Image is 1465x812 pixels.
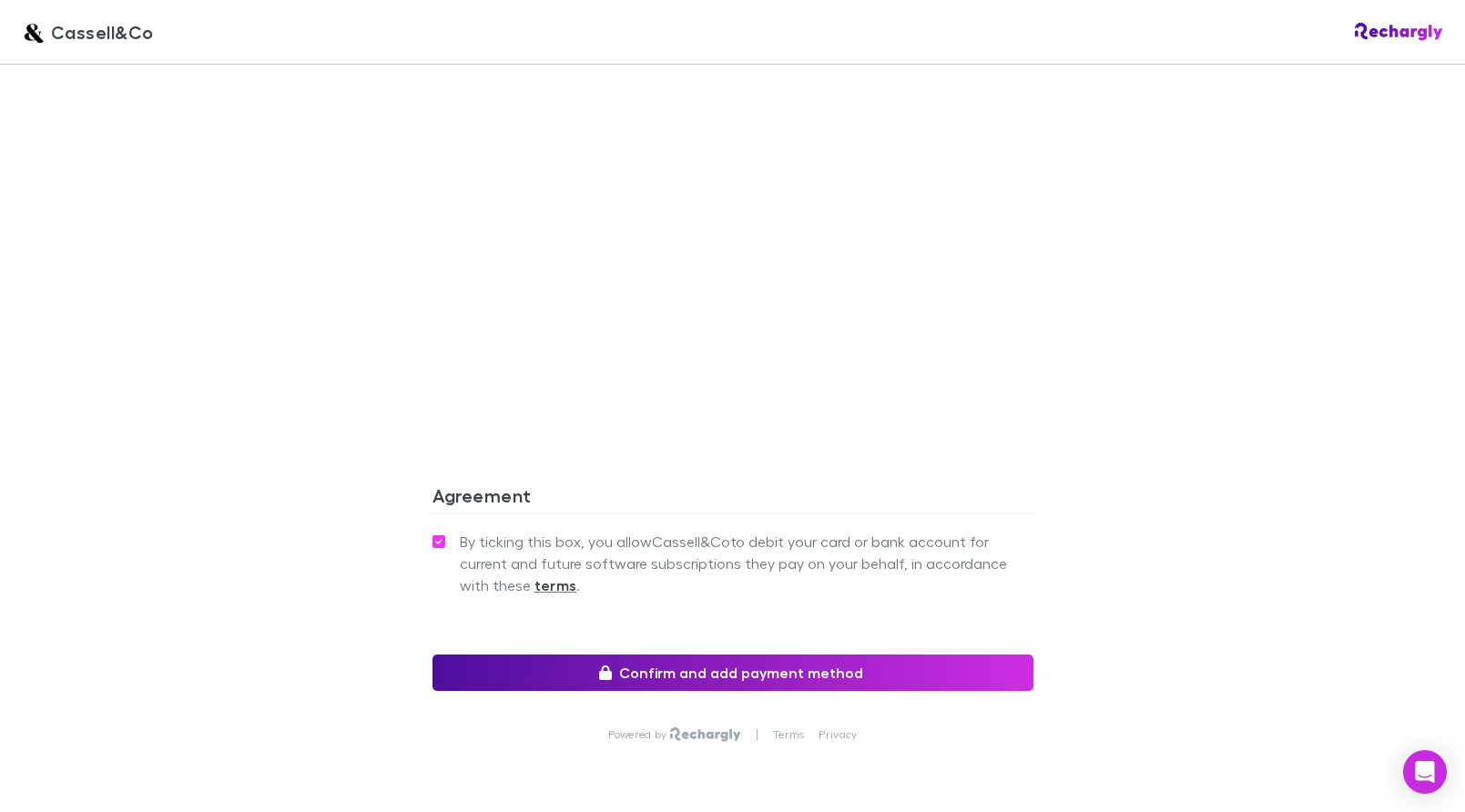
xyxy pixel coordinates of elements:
span: Cassell&Co [51,18,154,46]
button: Confirm and add payment method [432,655,1033,691]
p: Powered by [608,727,671,742]
h3: Agreement [432,484,1033,513]
p: | [756,727,758,742]
img: Rechargly Logo [1355,23,1443,41]
img: Cassell&Co's Logo [22,21,44,43]
span: By ticking this box, you allow Cassell&Co to debit your card or bank account for current and futu... [460,531,1033,596]
img: Rechargly Logo [670,727,740,742]
strong: terms [534,576,577,594]
a: Terms [773,727,804,742]
a: Privacy [819,727,857,742]
div: Open Intercom Messenger [1403,750,1447,794]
